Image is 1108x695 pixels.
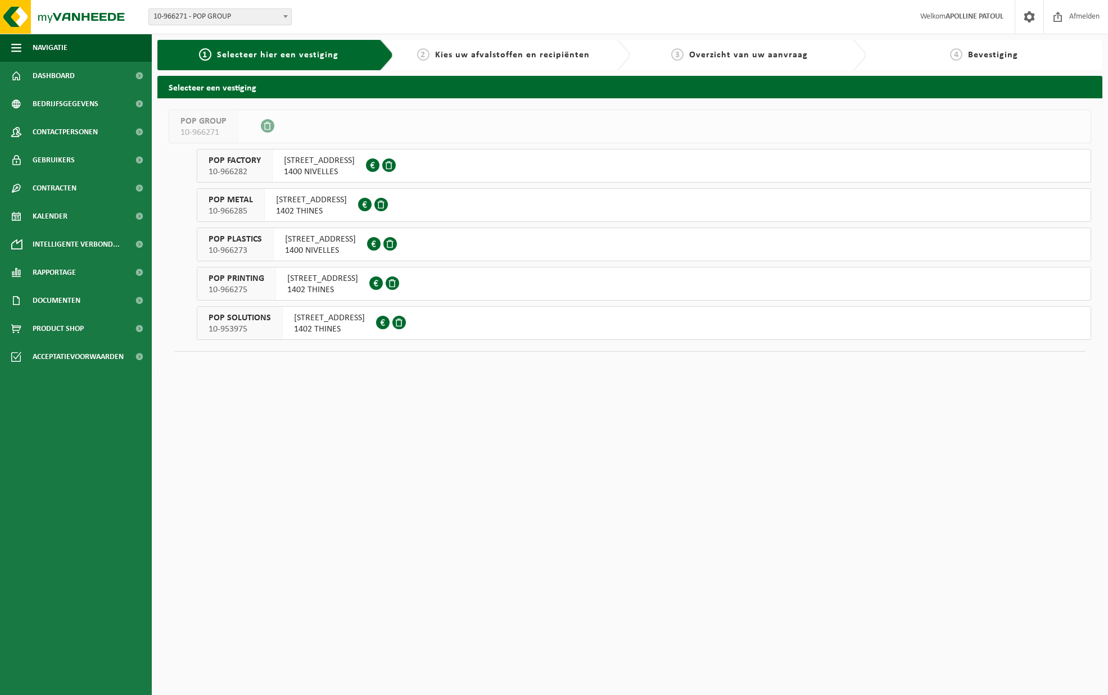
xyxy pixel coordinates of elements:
span: 1400 NIVELLES [284,166,355,178]
span: [STREET_ADDRESS] [285,234,356,245]
span: Product Shop [33,315,84,343]
span: 1402 THINES [294,324,365,335]
span: 10-966282 [209,166,261,178]
span: POP PLASTICS [209,234,262,245]
span: [STREET_ADDRESS] [287,273,358,284]
span: Navigatie [33,34,67,62]
span: Gebruikers [33,146,75,174]
span: Bevestiging [968,51,1018,60]
span: 4 [950,48,962,61]
span: 3 [671,48,684,61]
span: POP FACTORY [209,155,261,166]
span: Dashboard [33,62,75,90]
span: Kies uw afvalstoffen en recipiënten [435,51,590,60]
span: Kalender [33,202,67,230]
span: 10-966271 [180,127,227,138]
span: Selecteer hier een vestiging [217,51,338,60]
button: POP PLASTICS 10-966273 [STREET_ADDRESS]1400 NIVELLES [197,228,1091,261]
h2: Selecteer een vestiging [157,76,1102,98]
span: 1 [199,48,211,61]
span: Rapportage [33,258,76,287]
span: 1402 THINES [287,284,358,296]
button: POP PRINTING 10-966275 [STREET_ADDRESS]1402 THINES [197,267,1091,301]
button: POP SOLUTIONS 10-953975 [STREET_ADDRESS]1402 THINES [197,306,1091,340]
span: 2 [417,48,429,61]
span: Intelligente verbond... [33,230,120,258]
span: 10-966285 [209,206,253,217]
button: POP METAL 10-966285 [STREET_ADDRESS]1402 THINES [197,188,1091,222]
span: Contracten [33,174,76,202]
span: [STREET_ADDRESS] [276,194,347,206]
span: 10-966275 [209,284,264,296]
span: Contactpersonen [33,118,98,146]
span: [STREET_ADDRESS] [284,155,355,166]
span: 10-966271 - POP GROUP [149,9,291,25]
span: POP SOLUTIONS [209,312,271,324]
span: Overzicht van uw aanvraag [689,51,808,60]
span: [STREET_ADDRESS] [294,312,365,324]
span: Documenten [33,287,80,315]
span: POP PRINTING [209,273,264,284]
button: POP FACTORY 10-966282 [STREET_ADDRESS]1400 NIVELLES [197,149,1091,183]
strong: APOLLINE PATOUL [946,12,1003,21]
span: 10-966271 - POP GROUP [148,8,292,25]
span: 1402 THINES [276,206,347,217]
span: 1400 NIVELLES [285,245,356,256]
span: Bedrijfsgegevens [33,90,98,118]
span: 10-966273 [209,245,262,256]
span: Acceptatievoorwaarden [33,343,124,371]
span: POP METAL [209,194,253,206]
span: POP GROUP [180,116,227,127]
span: 10-953975 [209,324,271,335]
